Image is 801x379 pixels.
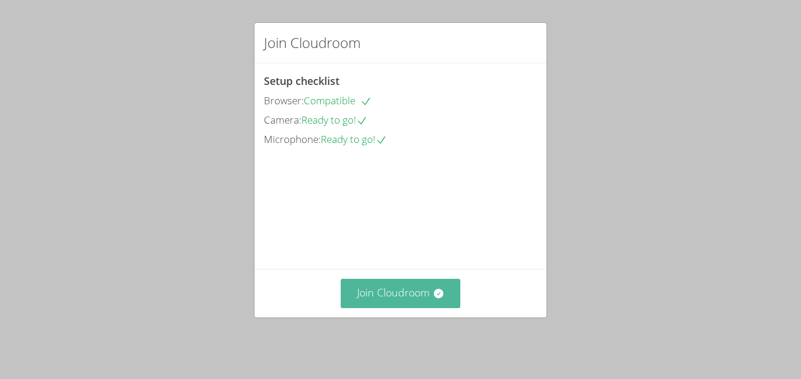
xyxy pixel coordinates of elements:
span: Ready to go! [321,132,387,146]
h2: Join Cloudroom [264,32,361,53]
span: Browser: [264,94,304,107]
span: Compatible [304,94,372,107]
span: Ready to go! [301,113,368,127]
button: Join Cloudroom [341,279,461,308]
span: Microphone: [264,132,321,146]
span: Setup checklist [264,74,340,88]
span: Camera: [264,113,301,127]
